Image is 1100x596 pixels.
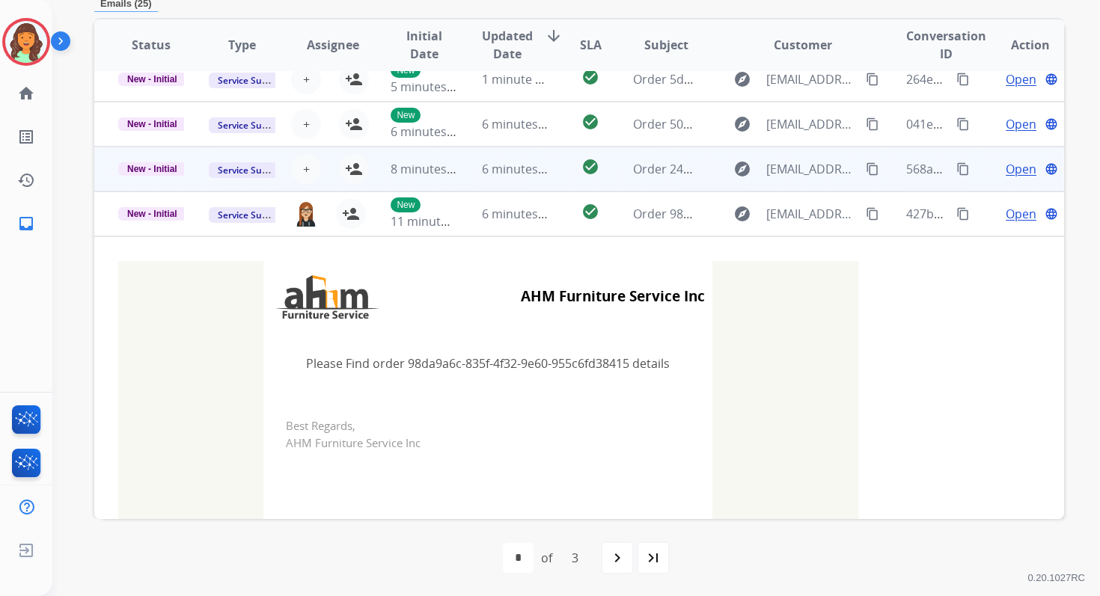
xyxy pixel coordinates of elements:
[560,543,590,573] div: 3
[286,517,690,530] td: Copyright © 2017 Service Technologies Inc | All Rights Reserved.
[17,171,35,189] mat-icon: history
[1006,205,1036,223] span: Open
[633,116,737,132] span: Order 5055500163
[1045,73,1058,86] mat-icon: language
[766,115,858,133] span: [EMAIL_ADDRESS][DOMAIN_NAME]
[342,205,360,223] mat-icon: person_add
[303,115,310,133] span: +
[307,36,359,54] span: Assignee
[209,162,294,178] span: Service Support
[956,162,970,176] mat-icon: content_copy
[581,68,599,86] mat-icon: check_circle
[17,85,35,102] mat-icon: home
[118,162,186,176] span: New - Initial
[391,213,477,230] span: 11 minutes ago
[482,27,533,63] span: Updated Date
[733,160,751,178] mat-icon: explore
[766,70,858,88] span: [EMAIL_ADDRESS][DOMAIN_NAME]
[391,123,471,140] span: 6 minutes ago
[118,73,186,86] span: New - Initial
[633,206,891,222] span: Order 98da9a6c-835f-4f32-9e60-955c6fd38415
[482,161,562,177] span: 6 minutes ago
[228,36,256,54] span: Type
[118,207,186,221] span: New - Initial
[866,117,879,131] mat-icon: content_copy
[633,161,891,177] span: Order 2473fe92-77b6-457b-b104-ff679fd08e5c
[345,115,363,133] mat-icon: person_add
[345,160,363,178] mat-icon: person_add
[766,205,858,223] span: [EMAIL_ADDRESS][DOMAIN_NAME]
[391,27,456,63] span: Initial Date
[17,128,35,146] mat-icon: list_alt
[580,36,602,54] span: SLA
[303,70,310,88] span: +
[209,207,294,223] span: Service Support
[581,158,599,176] mat-icon: check_circle
[436,268,705,325] td: AHM Furniture Service Inc
[956,207,970,221] mat-icon: content_copy
[733,115,751,133] mat-icon: explore
[1045,162,1058,176] mat-icon: language
[291,64,321,94] button: +
[482,206,562,222] span: 6 minutes ago
[644,36,688,54] span: Subject
[209,73,294,88] span: Service Support
[1006,160,1036,178] span: Open
[303,160,310,178] span: +
[956,117,970,131] mat-icon: content_copy
[906,27,986,63] span: Conversation ID
[866,162,879,176] mat-icon: content_copy
[866,73,879,86] mat-icon: content_copy
[482,71,556,87] span: 1 minute ago
[733,70,751,88] mat-icon: explore
[774,36,832,54] span: Customer
[345,70,363,88] mat-icon: person_add
[644,549,662,567] mat-icon: last_page
[291,154,321,184] button: +
[541,549,552,567] div: of
[271,268,383,325] img: AHM
[1045,117,1058,131] mat-icon: language
[5,21,47,63] img: avatar
[766,160,858,178] span: [EMAIL_ADDRESS][DOMAIN_NAME]
[263,395,712,502] td: Best Regards, AHM Furniture Service Inc
[118,117,186,131] span: New - Initial
[733,205,751,223] mat-icon: explore
[291,109,321,139] button: +
[866,207,879,221] mat-icon: content_copy
[391,161,471,177] span: 8 minutes ago
[608,549,626,567] mat-icon: navigate_next
[294,200,318,226] img: agent-avatar
[263,332,712,395] td: Please Find order 98da9a6c-835f-4f32-9e60-955c6fd38415 details
[209,117,294,133] span: Service Support
[1045,207,1058,221] mat-icon: language
[391,79,471,95] span: 5 minutes ago
[1027,569,1085,587] p: 0.20.1027RC
[633,71,896,87] span: Order 5d75f5b2-10e3-48a7-919f-a88327953073
[391,108,421,123] p: New
[581,203,599,221] mat-icon: check_circle
[132,36,171,54] span: Status
[1006,115,1036,133] span: Open
[581,113,599,131] mat-icon: check_circle
[545,27,563,45] mat-icon: arrow_downward
[1006,70,1036,88] span: Open
[391,197,421,212] p: New
[973,19,1064,72] th: Action
[482,116,562,132] span: 6 minutes ago
[956,73,970,86] mat-icon: content_copy
[17,215,35,233] mat-icon: inbox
